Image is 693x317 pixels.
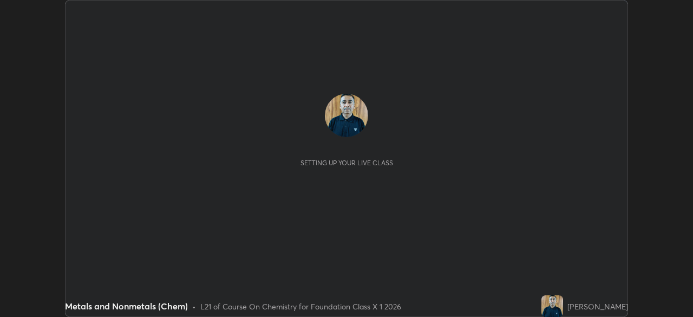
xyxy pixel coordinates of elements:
div: [PERSON_NAME] [567,301,628,312]
div: Setting up your live class [300,159,393,167]
img: d0b5cc1278f24c2db59d0c69d4b1a47b.jpg [541,295,563,317]
div: • [192,301,196,312]
div: Metals and Nonmetals (Chem) [65,300,188,313]
img: d0b5cc1278f24c2db59d0c69d4b1a47b.jpg [325,94,368,137]
div: L21 of Course On Chemistry for Foundation Class X 1 2026 [200,301,401,312]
